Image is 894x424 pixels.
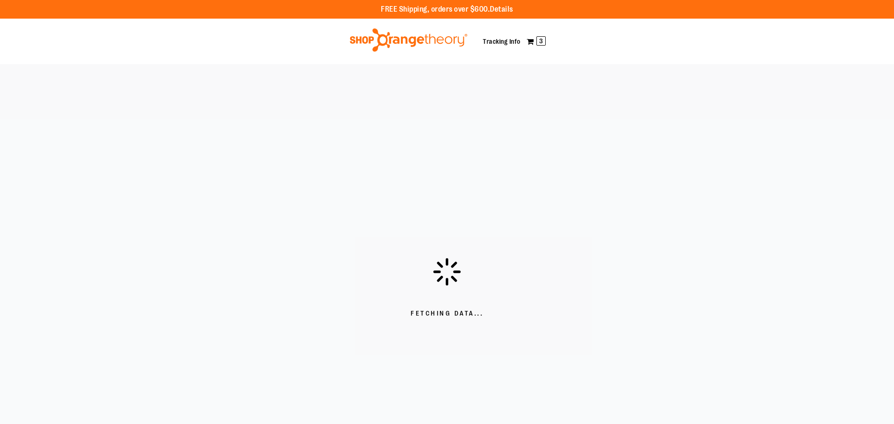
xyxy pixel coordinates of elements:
p: FREE Shipping, orders over $600. [381,4,513,15]
span: Fetching Data... [411,309,483,318]
a: Tracking Info [483,38,521,45]
a: Details [490,5,513,13]
span: 3 [536,36,546,46]
img: Shop Orangetheory [348,28,469,52]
